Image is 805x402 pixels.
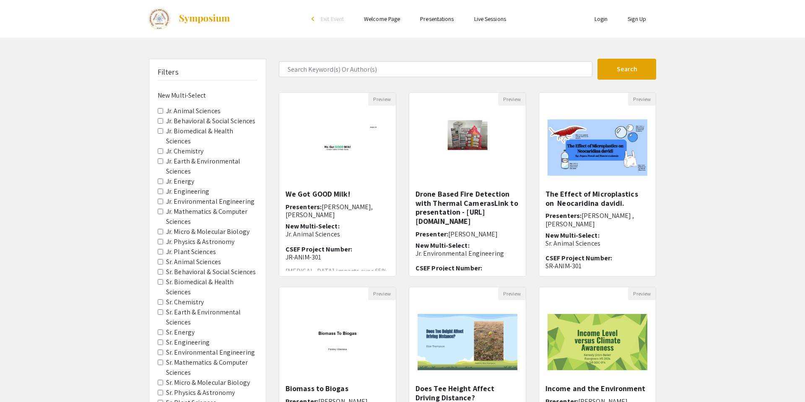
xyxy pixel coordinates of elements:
label: Sr. Animal Sciences [166,257,221,267]
button: Preview [498,287,526,300]
h5: Income and the Environment [545,384,649,393]
iframe: Chat [769,364,799,396]
h5: Drone Based Fire Detection with Thermal CamerasLink to presentation - [URL][DOMAIN_NAME] [415,189,519,226]
p: Jr. Animal Sciences [286,230,390,238]
label: Sr. Engineering [166,337,210,348]
span: [PERSON_NAME], [PERSON_NAME] [286,202,373,219]
p: JR-ANIM-301 [286,253,390,261]
span: [PERSON_NAME] , [PERSON_NAME] [545,211,634,228]
span: New Multi-Select: [286,222,340,231]
span: CSEF Project Number: [545,254,612,262]
span: New Multi-Select: [415,241,470,250]
div: arrow_back_ios [312,16,317,21]
a: Presentations [420,15,454,23]
label: Jr. Chemistry [166,146,203,156]
a: Sign Up [628,15,646,23]
h6: New Multi-Select [158,91,257,99]
label: Sr. Earth & Environmental Sciences [166,307,257,327]
img: <p>Income and the Environment</p> [539,306,656,379]
label: Sr. Behavioral & Social Sciences [166,267,256,277]
h5: Does Tee Height Affect Driving Distance? [415,384,519,402]
h6: Presenter: [415,230,519,238]
div: Open Presentation <p class="ql-align-center"><span style="background-color: transparent; color: r... [409,92,526,277]
button: Preview [368,93,396,106]
h5: Filters [158,67,179,77]
img: <p>Does Tee Height Affect Driving Distance?</p> [409,306,526,379]
label: Sr. Chemistry [166,297,204,307]
h6: Presenters: [545,212,649,228]
label: Jr. Physics & Astronomy [166,237,234,247]
img: <p>Biomass to Biogas </p> [279,306,396,379]
label: Jr. Biomedical & Health Sciences [166,126,257,146]
label: Sr. Biomedical & Health Sciences [166,277,257,297]
label: Jr. Earth & Environmental Sciences [166,156,257,176]
a: Live Sessions [474,15,506,23]
label: Jr. Animal Sciences [166,106,221,116]
img: <p class="ql-align-center"><span style="background-color: transparent; color: rgb(0, 0, 0);">Dron... [433,106,502,189]
p: [MEDICAL_DATA] impacts over 65% of the world’s population. Goat milk is a good dairy substitute f... [286,268,390,295]
label: Jr. Micro & Molecular Biology [166,227,249,237]
button: Preview [368,287,396,300]
h5: Biomass to Biogas [286,384,390,393]
button: Preview [498,93,526,106]
a: Login [595,15,608,23]
img: Symposium by ForagerOne [178,14,231,24]
label: Sr. Environmental Engineering [166,348,255,358]
label: Jr. Plant Sciences [166,247,216,257]
span: New Multi-Select: [545,231,600,240]
img: <p><span style="background-color: transparent; color: rgb(0, 0, 0);">The Effect of Microplastics ... [539,111,656,184]
div: Open Presentation <p>We Got GOOD Milk!</p> [279,92,396,277]
p: Jr. Environmental Engineering [415,249,519,257]
span: Exit Event [321,15,344,23]
div: Open Presentation <p><span style="background-color: transparent; color: rgb(0, 0, 0);">The Effect... [539,92,656,277]
img: The 2024 Colorado Science & Engineering Fair [149,8,170,29]
h5: We Got GOOD Milk! [286,189,390,199]
button: Search [597,59,656,80]
label: Sr. Mathematics & Computer Sciences [166,358,257,378]
span: CSEF Project Number: [415,264,482,272]
label: Jr. Environmental Engineering [166,197,254,207]
button: Preview [628,93,656,106]
p: Sr. Animal Sciences [545,239,649,247]
label: Sr. Physics & Astronomy [166,388,235,398]
label: Jr. Engineering [166,187,210,197]
img: <p>We Got GOOD Milk!</p> [286,106,389,189]
button: Preview [628,287,656,300]
h5: The Effect of Microplastics on Neocaridina davidi. [545,189,649,207]
span: CSEF Project Number: [286,245,352,254]
label: Jr. Mathematics & Computer Sciences [166,207,257,227]
label: Sr. Micro & Molecular Biology [166,378,250,388]
input: Search Keyword(s) Or Author(s) [279,61,592,77]
a: The 2024 Colorado Science & Engineering Fair [149,8,231,29]
p: SR-ANIM-301 [545,262,649,270]
label: Jr. Behavioral & Social Sciences [166,116,255,126]
label: Jr. Energy [166,176,194,187]
a: Welcome Page [364,15,400,23]
label: Sr. Energy [166,327,195,337]
h6: Presenters: [286,203,390,219]
span: [PERSON_NAME] [448,230,498,239]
